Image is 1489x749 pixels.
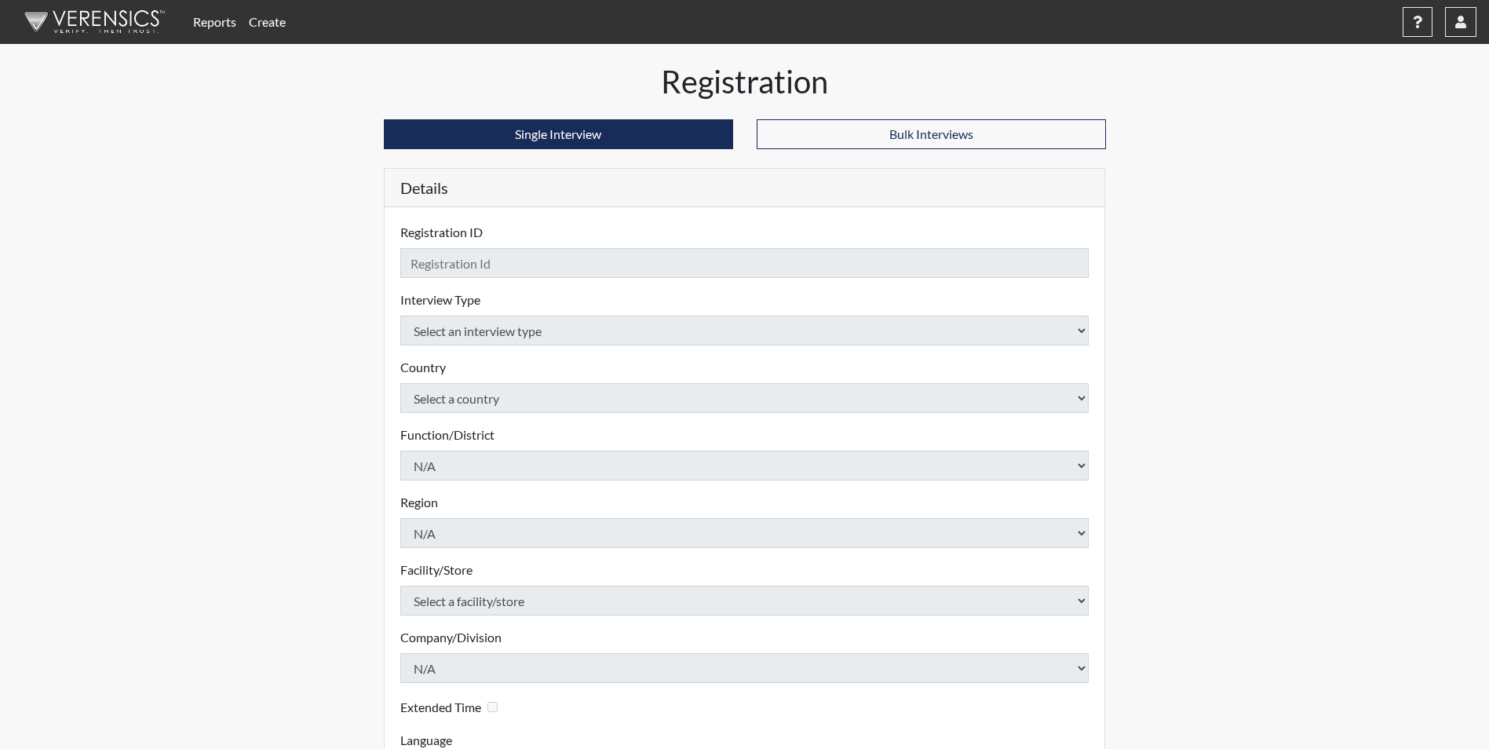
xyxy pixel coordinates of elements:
[385,169,1105,207] h5: Details
[400,561,473,579] label: Facility/Store
[400,426,495,444] label: Function/District
[400,290,480,309] label: Interview Type
[400,698,481,717] label: Extended Time
[187,6,243,38] a: Reports
[400,628,502,647] label: Company/Division
[757,119,1106,149] button: Bulk Interviews
[243,6,292,38] a: Create
[400,358,446,377] label: Country
[384,63,1106,100] h1: Registration
[400,223,483,242] label: Registration ID
[400,248,1089,278] input: Insert a Registration ID, which needs to be a unique alphanumeric value for each interviewee
[400,696,504,718] div: Checking this box will provide the interviewee with an accomodation of extra time to answer each ...
[384,119,733,149] button: Single Interview
[400,493,438,512] label: Region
